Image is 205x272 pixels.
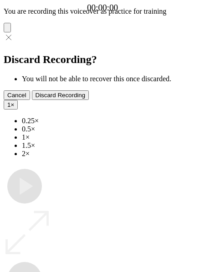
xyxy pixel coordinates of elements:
a: 00:00:00 [87,3,118,13]
li: 1× [22,133,201,141]
span: 1 [7,101,10,108]
li: 2× [22,150,201,158]
button: Cancel [4,90,30,100]
button: 1× [4,100,18,110]
p: You are recording this voiceover as practice for training [4,7,201,16]
li: 0.5× [22,125,201,133]
button: Discard Recording [32,90,89,100]
li: You will not be able to recover this once discarded. [22,75,201,83]
li: 1.5× [22,141,201,150]
li: 0.25× [22,117,201,125]
h2: Discard Recording? [4,53,201,66]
